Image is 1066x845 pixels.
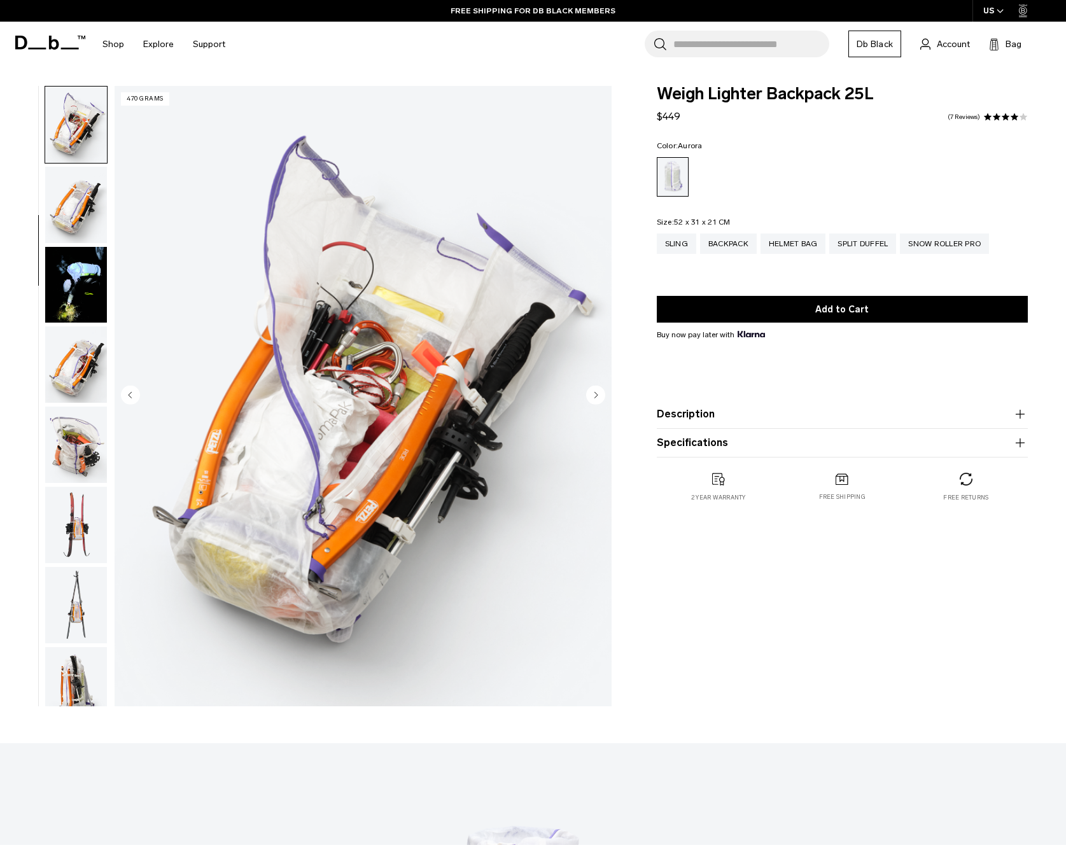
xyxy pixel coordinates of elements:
li: 5 / 18 [115,86,612,706]
a: Account [920,36,970,52]
a: Support [193,22,225,67]
a: Helmet Bag [761,234,826,254]
img: Weigh_Lighter_Backpack_25L_7.png [45,407,107,483]
a: Snow Roller Pro [900,234,989,254]
button: Weigh_Lighter_Backpack_25L_4.png [45,86,108,164]
button: Weigh_Lighter_Backpack_25L_10.png [45,646,108,724]
a: FREE SHIPPING FOR DB BLACK MEMBERS [451,5,615,17]
button: Weigh_Lighter_Backpack_25L_8.png [45,486,108,564]
img: Weigh_Lighter_Backpack_25L_9.png [45,567,107,643]
span: Bag [1006,38,1021,51]
span: 52 x 31 x 21 CM [674,218,731,227]
span: Weigh Lighter Backpack 25L [657,86,1028,102]
p: Free returns [943,493,988,502]
button: Specifications [657,435,1028,450]
span: $449 [657,110,680,122]
img: Weigh_Lighter_Backpack_25L_8.png [45,487,107,563]
a: Shop [102,22,124,67]
legend: Size: [657,218,731,226]
button: Description [657,407,1028,422]
nav: Main Navigation [93,22,235,67]
p: 470 grams [121,92,169,106]
a: Backpack [700,234,757,254]
a: Sling [657,234,696,254]
button: Weigh Lighter Backpack 25L Aurora [45,246,108,324]
img: Weigh_Lighter_Backpack_25L_10.png [45,647,107,723]
a: Db Black [848,31,901,57]
button: Weigh_Lighter_Backpack_25L_9.png [45,566,108,644]
span: Buy now pay later with [657,329,765,340]
button: Next slide [586,385,605,407]
button: Add to Cart [657,296,1028,323]
span: Aurora [678,141,703,150]
button: Bag [989,36,1021,52]
button: Weigh_Lighter_Backpack_25L_7.png [45,406,108,484]
button: Weigh_Lighter_Backpack_25L_6.png [45,326,108,403]
img: Weigh Lighter Backpack 25L Aurora [45,247,107,323]
p: Free shipping [819,492,866,501]
img: {"height" => 20, "alt" => "Klarna"} [738,331,765,337]
img: Weigh_Lighter_Backpack_25L_6.png [45,326,107,403]
a: 7 reviews [948,114,980,120]
button: Previous slide [121,385,140,407]
span: Account [937,38,970,51]
legend: Color: [657,142,703,150]
img: Weigh_Lighter_Backpack_25L_5.png [45,167,107,243]
button: Weigh_Lighter_Backpack_25L_5.png [45,166,108,244]
a: Split Duffel [829,234,896,254]
p: 2 year warranty [691,493,746,502]
img: Weigh_Lighter_Backpack_25L_4.png [115,86,612,706]
img: Weigh_Lighter_Backpack_25L_4.png [45,87,107,163]
a: Aurora [657,157,689,197]
a: Explore [143,22,174,67]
